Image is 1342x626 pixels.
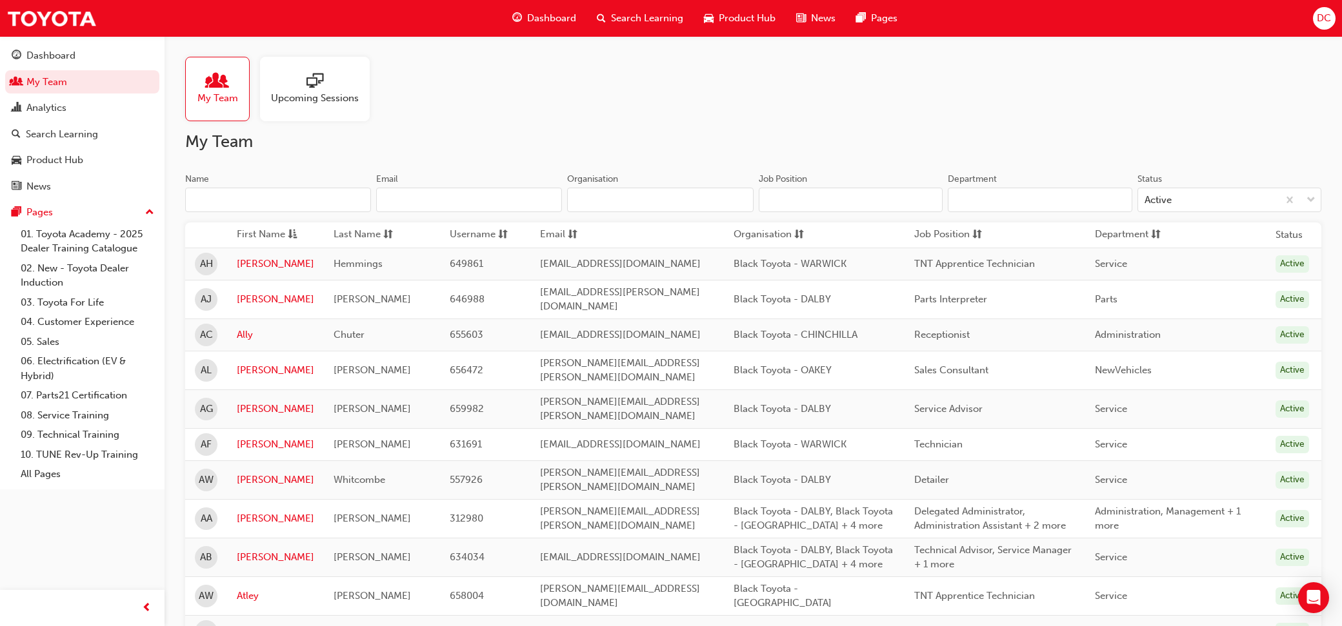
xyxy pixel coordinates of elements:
div: Active [1276,362,1309,379]
span: Dashboard [527,11,576,26]
span: Last Name [334,227,381,243]
span: Upcoming Sessions [271,91,359,106]
span: Black Toyota - [GEOGRAPHIC_DATA] [734,583,832,609]
span: Technician [914,438,963,450]
a: [PERSON_NAME] [237,511,314,526]
a: My Team [5,70,159,94]
span: car-icon [12,155,21,166]
button: Job Positionsorting-icon [914,227,985,243]
span: car-icon [704,10,714,26]
span: Service [1095,551,1127,563]
a: 05. Sales [15,332,159,352]
a: News [5,175,159,199]
span: [PERSON_NAME] [334,403,411,415]
span: Service [1095,403,1127,415]
button: Usernamesorting-icon [450,227,521,243]
span: News [811,11,836,26]
span: Whitcombe [334,474,385,485]
span: chart-icon [12,103,21,114]
input: Department [948,188,1132,212]
span: Black Toyota - DALBY, Black Toyota - [GEOGRAPHIC_DATA] + 4 more [734,505,893,532]
span: pages-icon [12,207,21,219]
div: Active [1276,326,1309,344]
a: 04. Customer Experience [15,312,159,332]
span: Product Hub [719,11,776,26]
a: Analytics [5,96,159,120]
a: All Pages [15,464,159,484]
span: Black Toyota - CHINCHILLA [734,329,857,340]
span: news-icon [12,181,21,193]
span: AJ [201,292,212,307]
span: AB [200,550,212,565]
div: Search Learning [26,127,98,142]
span: 658004 [450,590,484,602]
span: Detailer [914,474,949,485]
span: AF [201,437,212,452]
input: Name [185,188,371,212]
div: Active [1276,436,1309,453]
span: [EMAIL_ADDRESS][DOMAIN_NAME] [540,258,701,269]
span: TNT Apprentice Technician [914,258,1035,269]
button: First Nameasc-icon [237,227,308,243]
div: Job Position [759,173,807,186]
span: sorting-icon [1151,227,1161,243]
a: Product Hub [5,148,159,172]
span: 634034 [450,551,485,563]
div: Status [1137,173,1162,186]
div: Dashboard [26,48,75,63]
span: Administration, Management + 1 more [1095,505,1241,532]
th: Status [1276,228,1303,242]
span: Hemmings [334,258,383,269]
span: sorting-icon [794,227,804,243]
span: Username [450,227,496,243]
span: sorting-icon [383,227,393,243]
span: Black Toyota - OAKEY [734,364,832,376]
span: 659982 [450,403,484,415]
span: Delegated Administrator, Administration Assistant + 2 more [914,505,1066,532]
a: [PERSON_NAME] [237,402,314,416]
div: Active [1276,255,1309,273]
div: Pages [26,205,53,220]
span: [PERSON_NAME][EMAIL_ADDRESS][PERSON_NAME][DOMAIN_NAME] [540,467,700,493]
div: Active [1276,587,1309,605]
span: [PERSON_NAME][EMAIL_ADDRESS][DOMAIN_NAME] [540,583,700,609]
a: 06. Electrification (EV & Hybrid) [15,351,159,386]
a: 08. Service Training [15,406,159,425]
span: guage-icon [12,50,21,62]
span: search-icon [597,10,606,26]
a: [PERSON_NAME] [237,292,314,307]
span: Service [1095,258,1127,269]
a: 10. TUNE Rev-Up Training [15,445,159,465]
span: 646988 [450,293,485,305]
h2: My Team [185,132,1321,152]
span: Technical Advisor, Service Manager + 1 more [914,544,1072,571]
span: Chuter [334,329,365,340]
span: My Team [197,91,238,106]
a: [PERSON_NAME] [237,550,314,565]
input: Organisation [567,188,753,212]
div: Active [1145,193,1172,208]
span: Pages [871,11,897,26]
a: Search Learning [5,122,159,146]
a: news-iconNews [786,5,846,32]
img: Trak [6,4,97,33]
span: sorting-icon [498,227,508,243]
div: Name [185,173,209,186]
div: Active [1276,291,1309,308]
button: Organisationsorting-icon [734,227,805,243]
span: search-icon [12,129,21,141]
span: 649861 [450,258,483,269]
a: 03. Toyota For Life [15,293,159,313]
span: Service Advisor [914,403,983,415]
button: Last Namesorting-icon [334,227,405,243]
span: Black Toyota - WARWICK [734,258,846,269]
span: [PERSON_NAME][EMAIL_ADDRESS][PERSON_NAME][DOMAIN_NAME] [540,505,700,532]
div: Active [1276,510,1309,527]
a: 02. New - Toyota Dealer Induction [15,259,159,293]
a: Dashboard [5,44,159,68]
span: Service [1095,474,1127,485]
span: asc-icon [288,227,297,243]
a: car-iconProduct Hub [694,5,786,32]
span: guage-icon [512,10,522,26]
a: 09. Technical Training [15,425,159,445]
